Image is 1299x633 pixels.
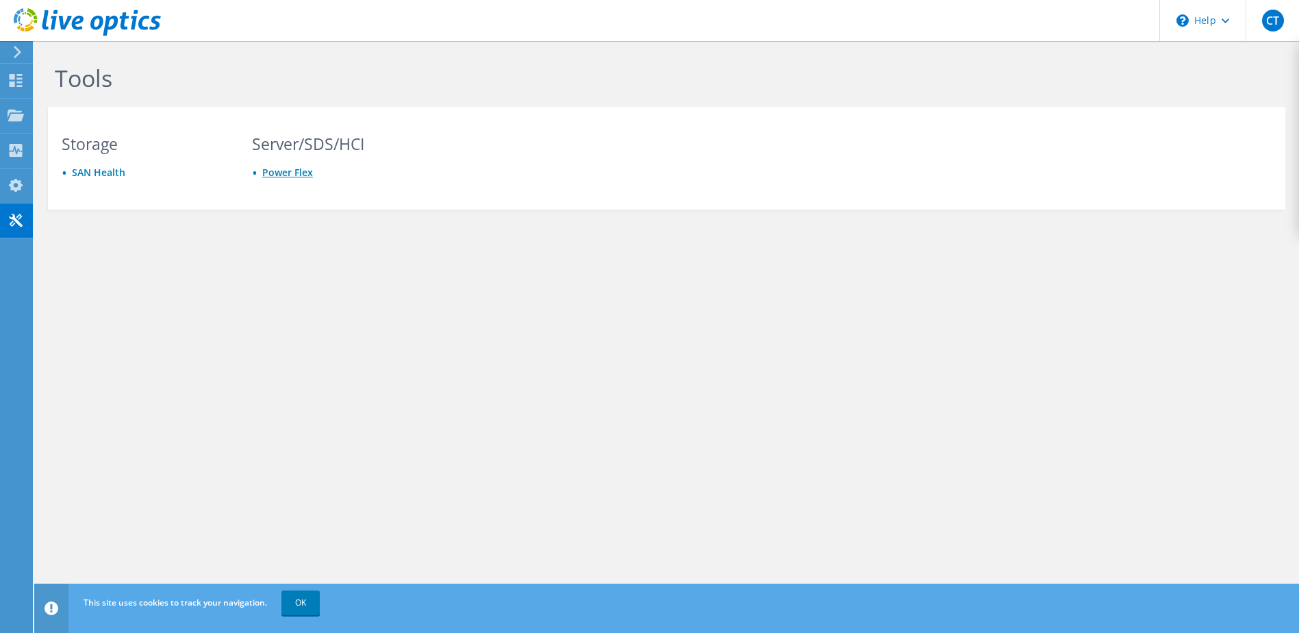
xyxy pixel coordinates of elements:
[252,136,416,151] h3: Server/SDS/HCI
[72,166,125,179] a: SAN Health
[1176,14,1189,27] svg: \n
[55,64,979,92] h1: Tools
[1262,10,1284,32] span: CT
[262,166,313,179] a: Power Flex
[84,597,267,608] span: This site uses cookies to track your navigation.
[62,136,226,151] h3: Storage
[281,591,320,615] a: OK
